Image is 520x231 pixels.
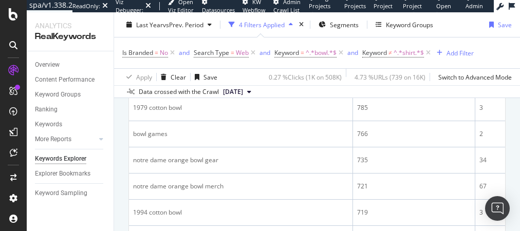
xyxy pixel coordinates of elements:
[133,103,348,112] div: 1979 cotton bowl
[171,72,186,81] div: Clear
[259,48,270,57] div: and
[372,16,437,33] button: Keyword Groups
[35,119,62,130] div: Keywords
[447,48,474,57] div: Add Filter
[485,16,512,33] button: Save
[362,48,387,57] span: Keyword
[357,129,471,139] div: 766
[160,46,168,60] span: No
[35,104,106,115] a: Ranking
[35,119,106,130] a: Keywords
[239,20,285,29] div: 4 Filters Applied
[436,2,453,18] span: Open in dev
[388,48,392,57] span: ≠
[347,48,358,57] button: and
[203,72,217,81] div: Save
[35,60,60,70] div: Overview
[163,20,203,29] span: vs Prev. Period
[35,153,86,164] div: Keywords Explorer
[155,48,158,57] span: =
[269,72,342,81] div: 0.27 % Clicks ( 1K on 508K )
[35,104,58,115] div: Ranking
[157,69,186,85] button: Clear
[330,20,359,29] span: Segments
[35,89,81,100] div: Keyword Groups
[394,46,424,60] span: ^.*shirt.*$
[403,2,424,18] span: Project Settings
[306,46,337,60] span: ^.*bowl.*$
[357,156,471,165] div: 735
[35,31,105,43] div: RealKeywords
[179,48,190,57] button: and
[202,6,235,14] span: Datasources
[357,208,471,217] div: 719
[301,48,304,57] span: =
[136,72,152,81] div: Apply
[374,2,393,18] span: Project Page
[133,129,348,139] div: bowl games
[219,86,255,98] button: [DATE]
[236,46,249,60] span: Web
[225,16,297,33] button: 4 Filters Applied
[466,2,483,18] span: Admin Page
[122,48,153,57] span: Is Branded
[223,87,243,97] span: 2025 Sep. 29th
[498,20,512,29] div: Save
[35,134,96,145] a: More Reports
[72,2,100,10] div: ReadOnly:
[35,188,87,199] div: Keyword Sampling
[136,20,163,29] span: Last Year
[297,20,306,30] div: times
[133,156,348,165] div: notre dame orange bowl gear
[355,72,425,81] div: 4.73 % URLs ( 739 on 16K )
[344,2,366,18] span: Projects List
[314,16,363,33] button: Segments
[357,182,471,191] div: 721
[35,74,106,85] a: Content Performance
[122,16,216,33] button: Last YearvsPrev. Period
[433,47,474,59] button: Add Filter
[35,134,71,145] div: More Reports
[122,69,152,85] button: Apply
[35,74,95,85] div: Content Performance
[347,48,358,57] div: and
[191,69,217,85] button: Save
[35,188,106,199] a: Keyword Sampling
[35,21,105,31] div: Analytics
[133,182,348,191] div: notre dame orange bowl merch
[35,153,106,164] a: Keywords Explorer
[438,72,512,81] div: Switch to Advanced Mode
[35,168,106,179] a: Explorer Bookmarks
[485,196,510,221] div: Open Intercom Messenger
[35,168,90,179] div: Explorer Bookmarks
[434,69,512,85] button: Switch to Advanced Mode
[259,48,270,57] button: and
[139,87,219,97] div: Data crossed with the Crawl
[194,48,229,57] span: Search Type
[133,208,348,217] div: 1994 cotton bowl
[35,89,106,100] a: Keyword Groups
[386,20,433,29] div: Keyword Groups
[179,48,190,57] div: and
[357,103,471,112] div: 785
[231,48,234,57] span: =
[274,48,299,57] span: Keyword
[35,60,106,70] a: Overview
